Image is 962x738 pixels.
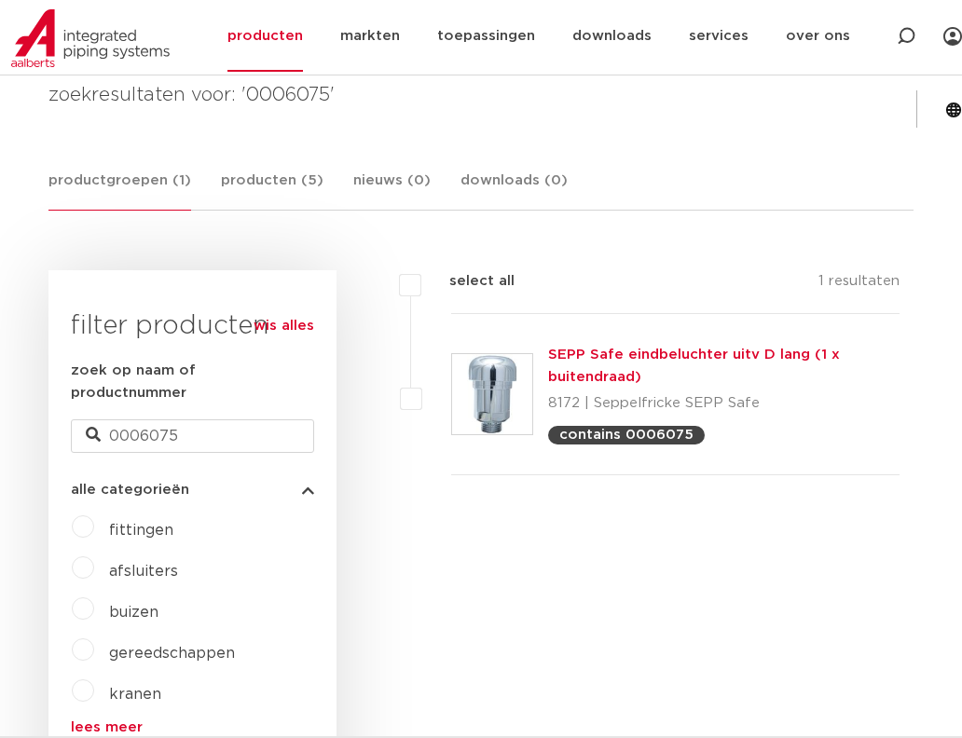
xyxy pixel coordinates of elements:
h3: filter producten [71,307,314,345]
a: fittingen [109,523,173,538]
a: nieuws (0) [353,170,431,210]
label: zoek op naam of productnummer [71,360,314,404]
p: 8172 | Seppelfricke SEPP Safe [548,389,900,418]
a: wis alles [254,315,314,337]
a: downloads (0) [460,170,568,210]
label: select all [421,270,515,293]
a: buizen [109,605,158,620]
a: afsluiters [109,564,178,579]
a: lees meer [71,720,314,734]
p: 1 resultaten [818,270,900,299]
a: producten (5) [221,170,323,210]
p: contains 0006075 [559,428,694,442]
div: my IPS [943,16,962,57]
button: alle categorieën [71,483,314,497]
a: productgroepen (1) [48,170,191,211]
img: Thumbnail for SEPP Safe eindbeluchter uitv D lang (1 x buitendraad) [452,354,532,434]
input: zoeken [71,419,314,453]
a: kranen [109,687,161,702]
a: gereedschappen [109,646,235,661]
a: SEPP Safe eindbeluchter uitv D lang (1 x buitendraad) [548,348,840,384]
span: alle categorieën [71,483,189,497]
